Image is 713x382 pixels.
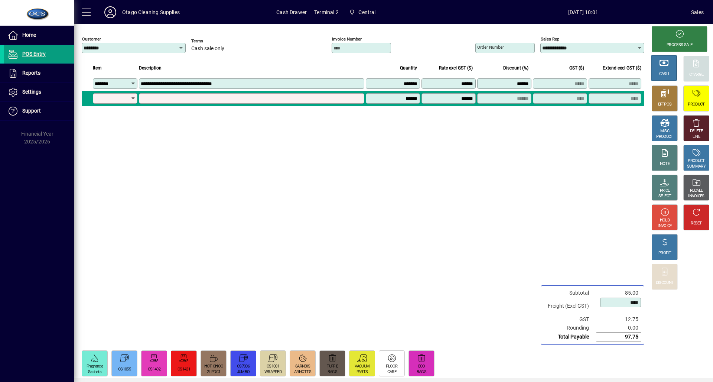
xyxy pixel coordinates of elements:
[475,6,691,18] span: [DATE] 10:01
[267,364,279,369] div: CS1001
[295,364,310,369] div: 8ARNBIS
[98,6,122,19] button: Profile
[87,364,103,369] div: Fragrance
[658,223,671,229] div: INVOICE
[22,108,41,114] span: Support
[122,6,180,18] div: Otago Cleaning Supplies
[22,70,40,76] span: Reports
[667,42,693,48] div: PROCESS SALE
[22,51,46,57] span: POS Entry
[88,369,101,375] div: Sachets
[264,369,281,375] div: WRAPPED
[603,64,641,72] span: Extend excl GST ($)
[207,369,221,375] div: 2HPDC1
[691,6,704,18] div: Sales
[387,369,396,375] div: CARE
[660,188,670,194] div: PRICE
[660,218,670,223] div: HOLD
[418,364,425,369] div: ECO
[118,367,131,372] div: CS1055
[178,367,190,372] div: CS1421
[356,369,368,375] div: PARTS
[688,158,704,164] div: PRODUCT
[660,129,669,134] div: MISC
[294,369,311,375] div: ARNOTTS
[148,367,160,372] div: CS1402
[693,134,700,140] div: LINE
[328,369,337,375] div: BAGS
[355,364,370,369] div: VACUUM
[658,102,672,107] div: EFTPOS
[191,46,224,52] span: Cash sale only
[439,64,473,72] span: Rate excl GST ($)
[658,194,671,199] div: SELECT
[237,364,250,369] div: CS7006
[544,289,596,297] td: Subtotal
[332,36,362,42] mat-label: Invoice number
[658,250,671,256] div: PROFIT
[22,32,36,38] span: Home
[139,64,162,72] span: Description
[596,315,641,324] td: 12.75
[93,64,102,72] span: Item
[4,26,74,45] a: Home
[544,324,596,333] td: Rounding
[358,6,375,18] span: Central
[400,64,417,72] span: Quantity
[191,39,236,43] span: Terms
[204,364,223,369] div: HOT CHOC
[688,102,704,107] div: PRODUCT
[82,36,101,42] mat-label: Customer
[237,369,250,375] div: JUMBO
[660,161,670,167] div: NOTE
[656,280,674,286] div: DISCOUNT
[541,36,559,42] mat-label: Sales rep
[596,289,641,297] td: 85.00
[689,72,704,78] div: CHARGE
[656,134,673,140] div: PRODUCT
[346,6,379,19] span: Central
[276,6,307,18] span: Cash Drawer
[690,188,703,194] div: RECALL
[4,83,74,101] a: Settings
[544,315,596,324] td: GST
[314,6,339,18] span: Terminal 2
[4,102,74,120] a: Support
[688,194,704,199] div: INVOICES
[569,64,584,72] span: GST ($)
[477,45,504,50] mat-label: Order number
[596,333,641,341] td: 97.75
[596,324,641,333] td: 0.00
[691,221,702,226] div: RESET
[4,64,74,82] a: Reports
[544,297,596,315] td: Freight (Excl GST)
[544,333,596,341] td: Total Payable
[327,364,338,369] div: TUFFIE
[659,71,669,77] div: CASH
[22,89,41,95] span: Settings
[386,364,398,369] div: FLOOR
[503,64,528,72] span: Discount (%)
[687,164,706,169] div: SUMMARY
[417,369,426,375] div: BAGS
[690,129,703,134] div: DELETE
